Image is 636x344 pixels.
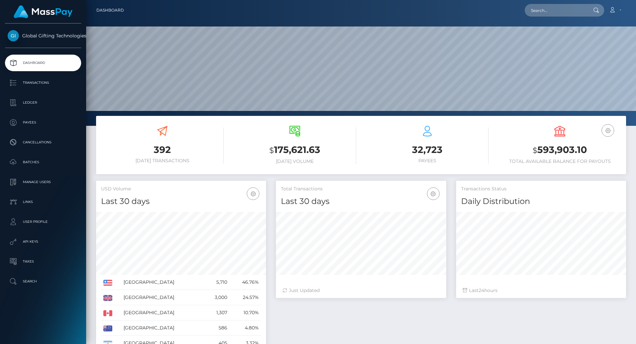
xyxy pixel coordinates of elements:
[14,5,73,18] img: MassPay Logo
[103,310,112,316] img: CA.png
[479,287,484,293] span: 24
[5,194,81,210] a: Links
[5,94,81,111] a: Ledger
[230,275,261,290] td: 46.76%
[281,196,441,207] h4: Last 30 days
[234,159,356,164] h6: [DATE] Volume
[230,305,261,320] td: 10.70%
[499,159,621,164] h6: Total Available Balance for Payouts
[8,58,79,68] p: Dashboard
[103,295,112,301] img: GB.png
[101,196,261,207] h4: Last 30 days
[8,157,79,167] p: Batches
[8,217,79,227] p: User Profile
[5,273,81,290] a: Search
[8,197,79,207] p: Links
[533,146,537,155] small: $
[103,325,112,331] img: AU.png
[5,233,81,250] a: API Keys
[525,4,587,17] input: Search...
[269,146,274,155] small: $
[5,55,81,71] a: Dashboard
[234,143,356,157] h3: 175,621.63
[121,290,204,305] td: [GEOGRAPHIC_DATA]
[8,118,79,127] p: Payees
[5,253,81,270] a: Taxes
[461,186,621,192] h5: Transactions Status
[230,320,261,336] td: 4.80%
[121,305,204,320] td: [GEOGRAPHIC_DATA]
[204,320,230,336] td: 586
[204,290,230,305] td: 3,000
[5,154,81,171] a: Batches
[461,196,621,207] h4: Daily Distribution
[230,290,261,305] td: 24.57%
[8,257,79,267] p: Taxes
[8,137,79,147] p: Cancellations
[8,98,79,108] p: Ledger
[101,158,224,164] h6: [DATE] Transactions
[121,320,204,336] td: [GEOGRAPHIC_DATA]
[8,276,79,286] p: Search
[101,186,261,192] h5: USD Volume
[366,158,489,164] h6: Payees
[463,287,619,294] div: Last hours
[5,33,81,39] span: Global Gifting Technologies Inc
[366,143,489,156] h3: 32,723
[5,214,81,230] a: User Profile
[5,134,81,151] a: Cancellations
[8,78,79,88] p: Transactions
[103,280,112,286] img: US.png
[283,287,439,294] div: Just Updated
[204,305,230,320] td: 1,307
[499,143,621,157] h3: 593,903.10
[5,114,81,131] a: Payees
[8,30,19,41] img: Global Gifting Technologies Inc
[204,275,230,290] td: 5,710
[8,237,79,247] p: API Keys
[101,143,224,156] h3: 392
[8,177,79,187] p: Manage Users
[281,186,441,192] h5: Total Transactions
[121,275,204,290] td: [GEOGRAPHIC_DATA]
[5,174,81,190] a: Manage Users
[5,74,81,91] a: Transactions
[96,3,124,17] a: Dashboard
